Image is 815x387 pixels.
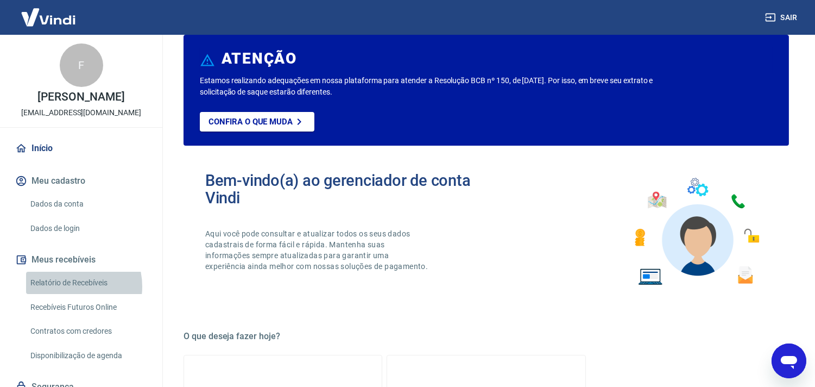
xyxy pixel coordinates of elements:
[26,193,149,215] a: Dados da conta
[26,345,149,367] a: Disponibilização de agenda
[222,53,297,64] h6: ATENÇÃO
[13,248,149,272] button: Meus recebíveis
[21,107,141,118] p: [EMAIL_ADDRESS][DOMAIN_NAME]
[13,1,84,34] img: Vindi
[625,172,767,292] img: Imagem de um avatar masculino com diversos icones exemplificando as funcionalidades do gerenciado...
[200,75,658,98] p: Estamos realizando adequações em nossa plataforma para atender a Resolução BCB nº 150, de [DATE]....
[26,272,149,294] a: Relatório de Recebíveis
[13,169,149,193] button: Meu cadastro
[763,8,802,28] button: Sair
[200,112,314,132] a: Confira o que muda
[26,320,149,342] a: Contratos com credores
[37,91,124,103] p: [PERSON_NAME]
[184,331,789,342] h5: O que deseja fazer hoje?
[205,172,487,207] h2: Bem-vindo(a) ao gerenciador de conta Vindi
[60,43,103,87] div: F
[772,344,806,378] iframe: Botão para abrir a janela de mensagens
[26,296,149,319] a: Recebíveis Futuros Online
[209,117,293,127] p: Confira o que muda
[26,217,149,240] a: Dados de login
[13,136,149,160] a: Início
[205,228,430,272] p: Aqui você pode consultar e atualizar todos os seus dados cadastrais de forma fácil e rápida. Mant...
